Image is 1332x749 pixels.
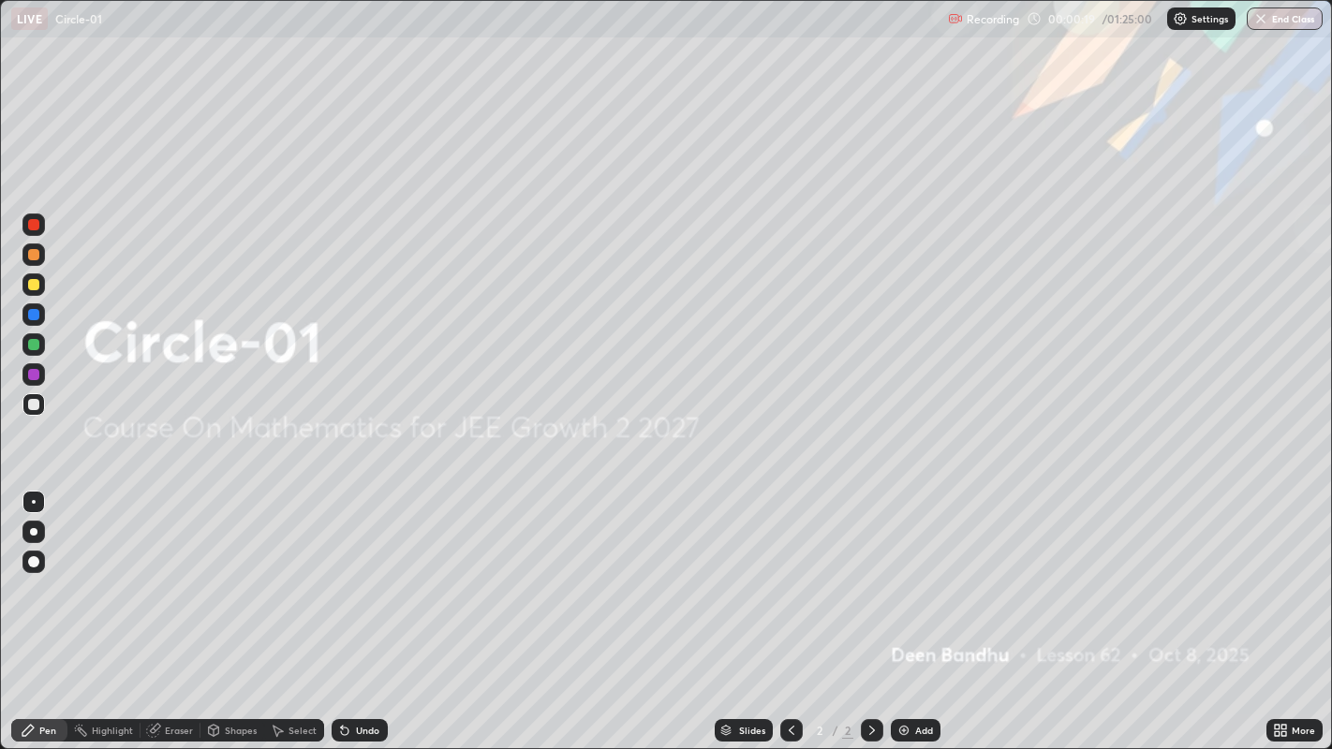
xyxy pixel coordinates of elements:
p: Settings [1191,14,1228,23]
div: Shapes [225,726,257,735]
div: 2 [842,722,853,739]
div: Undo [356,726,379,735]
div: Pen [39,726,56,735]
div: Highlight [92,726,133,735]
p: Recording [967,12,1019,26]
div: Eraser [165,726,193,735]
div: 2 [810,725,829,736]
div: Add [915,726,933,735]
img: class-settings-icons [1173,11,1188,26]
div: Slides [739,726,765,735]
img: end-class-cross [1253,11,1268,26]
div: / [833,725,838,736]
p: Circle-01 [55,11,102,26]
img: add-slide-button [896,723,911,738]
button: End Class [1247,7,1323,30]
img: recording.375f2c34.svg [948,11,963,26]
div: More [1292,726,1315,735]
div: Select [289,726,317,735]
p: LIVE [17,11,42,26]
